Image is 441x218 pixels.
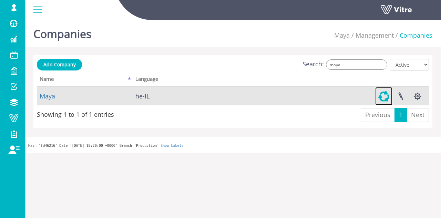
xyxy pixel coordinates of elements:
input: Search: [326,59,387,70]
li: Management [350,31,394,40]
h1: Companies [33,17,91,47]
td: he-IL [133,87,233,105]
a: Maya [334,31,350,39]
th: Language [133,74,233,87]
th: Name: activate to sort column descending [37,74,133,87]
span: Hash 'fd46216' Date '[DATE] 15:20:00 +0000' Branch 'Production' [28,144,159,148]
label: Search: [302,59,387,70]
span: Add Company [43,61,76,68]
li: Companies [394,31,432,40]
a: Add Company [37,59,82,70]
a: Next [407,108,429,122]
a: Show Labels [161,144,183,148]
a: Previous [361,108,395,122]
a: 1 [394,108,407,122]
div: Showing 1 to 1 of 1 entries [37,107,114,119]
a: Maya [40,92,55,100]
